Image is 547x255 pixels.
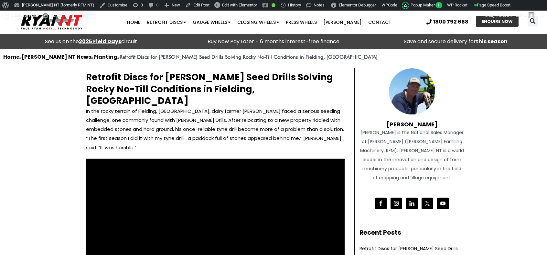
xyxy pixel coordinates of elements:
[368,37,544,46] p: Save and secure delivery for
[528,16,538,26] div: Search
[79,38,121,45] a: 2025 Field Days
[272,3,275,7] div: Good
[124,16,144,29] a: Home
[476,16,519,27] a: ENQUIRE NOW
[186,37,361,46] p: Buy Now Pay Later – 6 months interest-free finance
[359,114,464,128] h4: [PERSON_NAME]
[86,72,345,107] h2: Retrofit Discs for [PERSON_NAME] Seed Drills Solving Rocky No-Till Conditions in Fielding, [GEOGR...
[106,16,413,29] nav: Menu
[483,10,537,21] a: G'day,
[359,128,464,182] div: [PERSON_NAME] is the National Sales Manager of [PERSON_NAME] ([PERSON_NAME] Farming Machinery, RF...
[433,19,468,25] span: 1800 792 668
[234,16,283,29] a: Closing Wheels
[222,3,257,7] span: Edit with Elementor
[93,53,117,61] a: Planting
[51,10,62,21] span: Forms
[3,54,378,60] span: » » »
[496,13,527,18] span: [PERSON_NAME]
[365,16,395,29] a: Contact
[476,38,508,45] strong: this season
[22,53,91,61] a: [PERSON_NAME] NT News
[19,12,84,32] img: Ryan NT logo
[86,107,345,152] p: In the rocky terrain of Fielding, [GEOGRAPHIC_DATA], dairy farmer [PERSON_NAME] faced a serious s...
[120,54,378,60] strong: Retrofit Discs for [PERSON_NAME] Seed Drills Solving Rocky No-Till Conditions in Fielding, [GEOGR...
[283,16,320,29] a: Press Wheels
[320,16,365,29] a: [PERSON_NAME]
[482,19,513,24] span: ENQUIRE NOW
[3,53,19,61] a: Home
[435,2,442,8] span: 1
[426,19,468,25] a: 1800 792 668
[144,16,189,29] a: Retrofit Discs
[189,16,234,29] a: Gauge Wheels
[359,228,464,238] h2: Recent Posts
[3,37,179,46] div: See us on the circuit
[11,10,38,21] span: Duplicate Post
